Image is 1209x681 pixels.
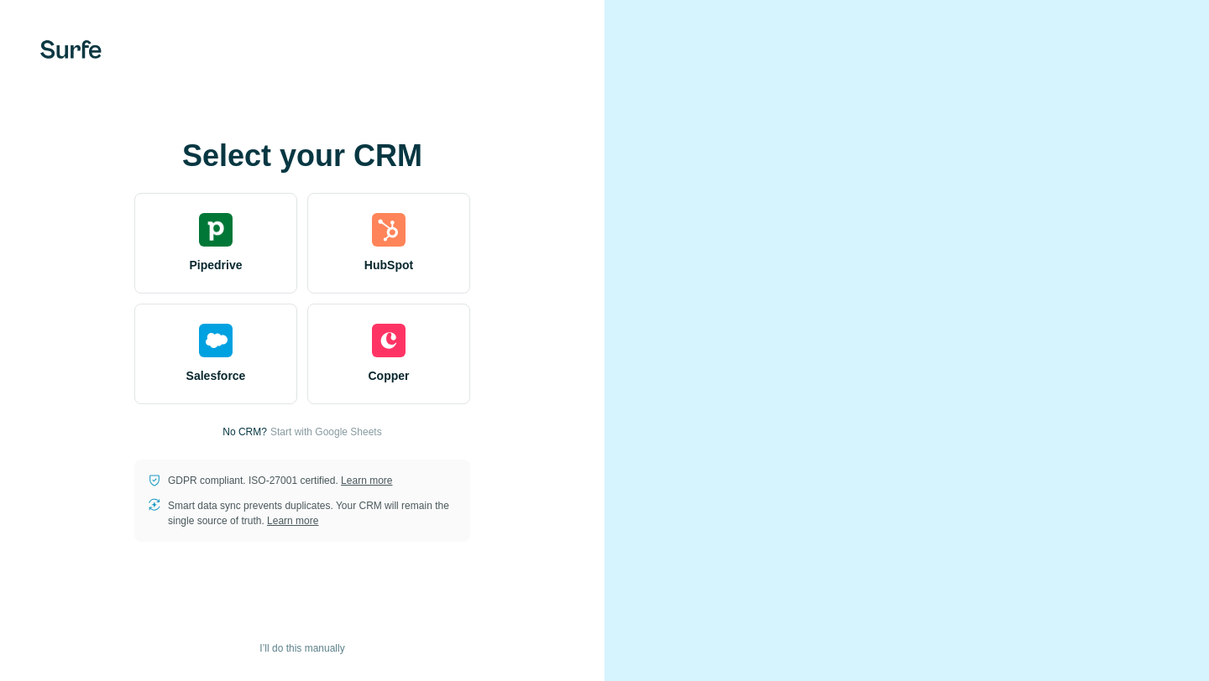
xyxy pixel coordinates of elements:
h1: Select your CRM [134,139,470,173]
img: copper's logo [372,324,406,357]
p: Smart data sync prevents duplicates. Your CRM will remain the single source of truth. [168,498,457,528]
p: GDPR compliant. ISO-27001 certified. [168,473,392,488]
span: HubSpot [364,257,413,273]
img: pipedrive's logo [199,213,233,247]
span: Copper [369,367,410,384]
button: I’ll do this manually [248,636,356,661]
img: Surfe's logo [40,40,102,59]
span: I’ll do this manually [259,641,344,656]
button: Start with Google Sheets [270,424,382,439]
span: Pipedrive [189,257,242,273]
img: salesforce's logo [199,324,233,357]
a: Learn more [267,515,318,527]
img: hubspot's logo [372,213,406,247]
a: Learn more [341,475,392,486]
p: No CRM? [222,424,267,439]
span: Salesforce [186,367,246,384]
